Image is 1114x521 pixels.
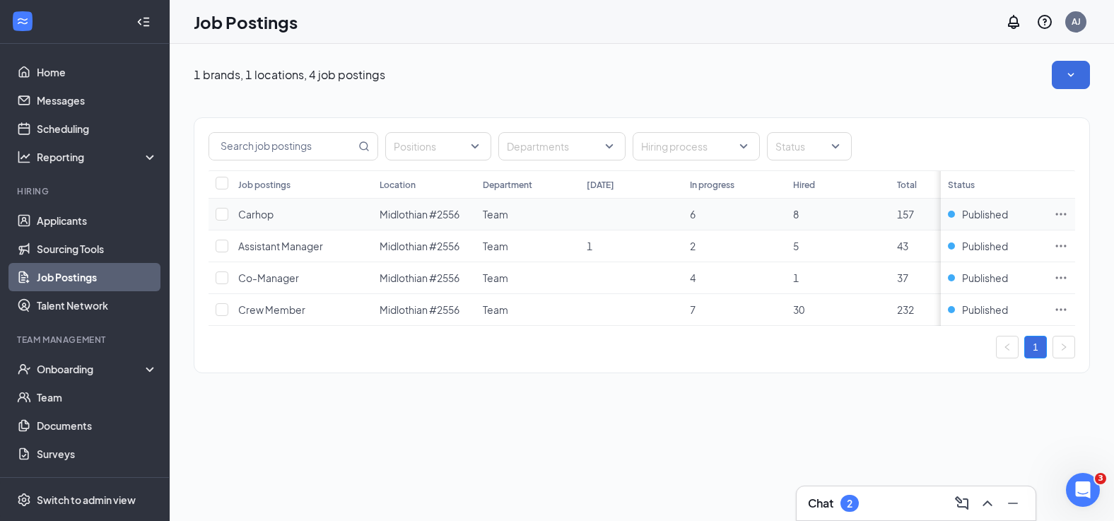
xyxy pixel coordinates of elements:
a: 1 [1025,336,1046,358]
svg: Collapse [136,15,151,29]
span: Published [962,207,1008,221]
span: 30 [793,303,804,316]
span: left [1003,343,1012,351]
th: Hired [786,170,889,199]
span: Published [962,303,1008,317]
svg: Analysis [17,150,31,164]
span: Midlothian #2556 [380,208,459,221]
svg: Ellipses [1054,207,1068,221]
p: 1 brands, 1 locations, 4 job postings [194,67,385,83]
li: Next Page [1053,336,1075,358]
a: Team [37,383,158,411]
a: Documents [37,411,158,440]
button: SmallChevronDown [1052,61,1090,89]
button: left [996,336,1019,358]
th: In progress [683,170,786,199]
span: Published [962,239,1008,253]
a: Messages [37,86,158,115]
a: Sourcing Tools [37,235,158,263]
a: Surveys [37,440,158,468]
svg: WorkstreamLogo [16,14,30,28]
h3: Chat [808,496,833,511]
span: Midlothian #2556 [380,240,459,252]
a: Talent Network [37,291,158,320]
iframe: Intercom live chat [1066,473,1100,507]
a: Job Postings [37,263,158,291]
td: Team [476,230,579,262]
div: Team Management [17,334,155,346]
span: 8 [793,208,799,221]
button: right [1053,336,1075,358]
a: Home [37,58,158,86]
input: Search job postings [209,133,356,160]
span: Midlothian #2556 [380,271,459,284]
span: Midlothian #2556 [380,303,459,316]
span: 3 [1095,473,1106,484]
svg: Settings [17,493,31,507]
th: Total [890,170,993,199]
span: Published [962,271,1008,285]
svg: Notifications [1005,13,1022,30]
svg: ComposeMessage [954,495,971,512]
span: Crew Member [238,303,305,316]
th: [DATE] [580,170,683,199]
li: Previous Page [996,336,1019,358]
button: ComposeMessage [951,492,973,515]
svg: Ellipses [1054,239,1068,253]
span: 157 [897,208,914,221]
span: 4 [690,271,696,284]
td: Team [476,199,579,230]
th: Status [941,170,1047,199]
span: Assistant Manager [238,240,323,252]
div: Reporting [37,150,158,164]
td: Midlothian #2556 [373,294,476,326]
div: 2 [847,498,852,510]
button: ChevronUp [976,492,999,515]
span: 5 [793,240,799,252]
span: 2 [690,240,696,252]
span: Team [483,303,508,316]
div: Hiring [17,185,155,197]
li: 1 [1024,336,1047,358]
td: Team [476,262,579,294]
a: Applicants [37,206,158,235]
svg: UserCheck [17,362,31,376]
span: Team [483,240,508,252]
svg: Ellipses [1054,303,1068,317]
span: 37 [897,271,908,284]
svg: Minimize [1004,495,1021,512]
span: Team [483,208,508,221]
div: Location [380,179,416,191]
span: Carhop [238,208,274,221]
td: Midlothian #2556 [373,199,476,230]
td: Midlothian #2556 [373,230,476,262]
svg: SmallChevronDown [1064,68,1078,82]
span: 1 [793,271,799,284]
div: Department [483,179,532,191]
svg: MagnifyingGlass [358,141,370,152]
span: 43 [897,240,908,252]
svg: Ellipses [1054,271,1068,285]
td: Team [476,294,579,326]
div: Job postings [238,179,291,191]
span: 7 [690,303,696,316]
span: Co-Manager [238,271,299,284]
button: Minimize [1002,492,1024,515]
a: Scheduling [37,115,158,143]
svg: ChevronUp [979,495,996,512]
span: 232 [897,303,914,316]
div: Switch to admin view [37,493,136,507]
span: 6 [690,208,696,221]
span: right [1060,343,1068,351]
span: Team [483,271,508,284]
td: Midlothian #2556 [373,262,476,294]
div: AJ [1072,16,1081,28]
h1: Job Postings [194,10,298,34]
div: Onboarding [37,362,146,376]
span: 1 [587,240,592,252]
svg: QuestionInfo [1036,13,1053,30]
